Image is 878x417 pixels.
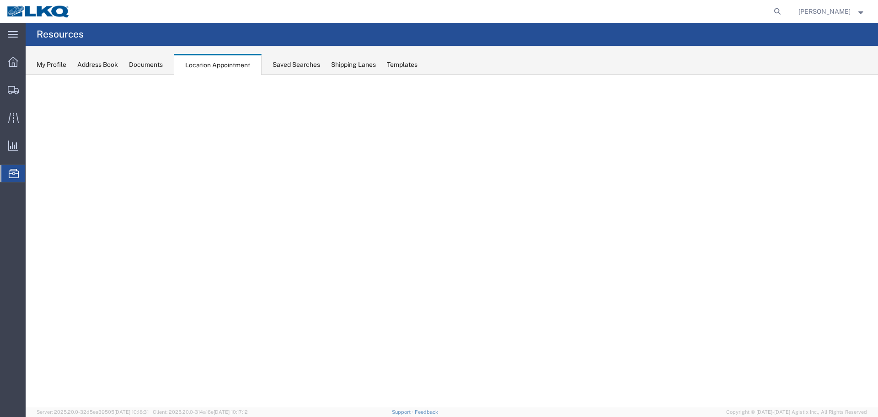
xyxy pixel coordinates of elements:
div: Shipping Lanes [331,60,376,70]
div: Templates [387,60,418,70]
div: Documents [129,60,163,70]
span: [DATE] 10:18:31 [114,409,149,415]
h4: Resources [37,23,84,46]
span: Client: 2025.20.0-314a16e [153,409,248,415]
a: Support [392,409,415,415]
button: [PERSON_NAME] [798,6,866,17]
div: My Profile [37,60,66,70]
span: William Haney [798,6,851,16]
iframe: FS Legacy Container [26,75,878,407]
div: Saved Searches [273,60,320,70]
div: Location Appointment [174,54,262,75]
div: Address Book [77,60,118,70]
span: Server: 2025.20.0-32d5ea39505 [37,409,149,415]
a: Feedback [415,409,438,415]
span: [DATE] 10:17:12 [214,409,248,415]
img: logo [6,5,70,18]
span: Copyright © [DATE]-[DATE] Agistix Inc., All Rights Reserved [726,408,867,416]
